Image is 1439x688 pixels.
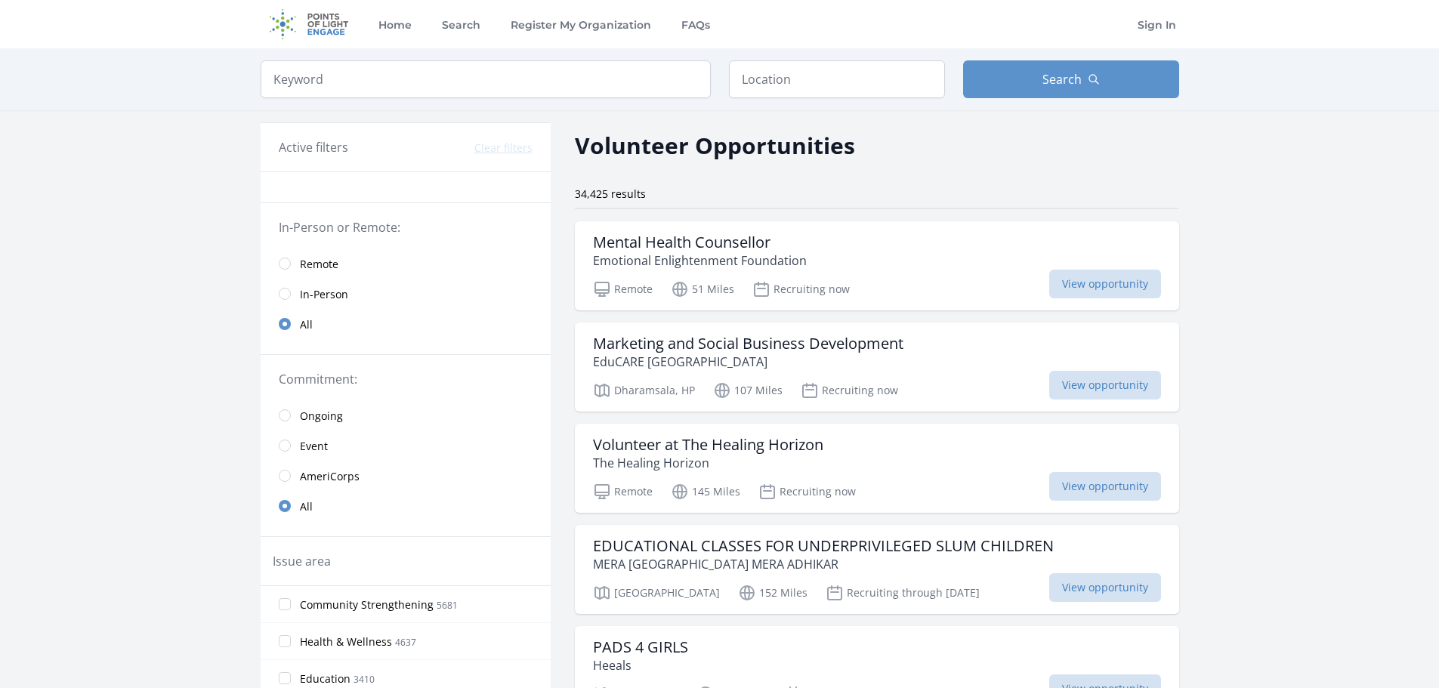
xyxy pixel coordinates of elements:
p: 145 Miles [671,483,740,501]
a: All [261,309,551,339]
span: 4637 [395,636,416,649]
a: EDUCATIONAL CLASSES FOR UNDERPRIVILEGED SLUM CHILDREN MERA [GEOGRAPHIC_DATA] MERA ADHIKAR [GEOGRA... [575,525,1179,614]
a: Remote [261,248,551,279]
p: Remote [593,280,653,298]
p: Remote [593,483,653,501]
h3: PADS 4 GIRLS [593,638,688,656]
input: Community Strengthening 5681 [279,598,291,610]
span: Community Strengthening [300,597,434,612]
p: Emotional Enlightenment Foundation [593,251,807,270]
h3: EDUCATIONAL CLASSES FOR UNDERPRIVILEGED SLUM CHILDREN [593,537,1054,555]
span: 5681 [437,599,458,612]
span: Search [1042,70,1082,88]
span: 3410 [354,673,375,686]
button: Clear filters [474,140,533,156]
p: Heeals [593,656,688,674]
a: Mental Health Counsellor Emotional Enlightenment Foundation Remote 51 Miles Recruiting now View o... [575,221,1179,310]
span: View opportunity [1049,472,1161,501]
span: Health & Wellness [300,634,392,649]
span: Ongoing [300,409,343,424]
legend: Commitment: [279,370,533,388]
p: EduCARE [GEOGRAPHIC_DATA] [593,353,903,371]
input: Health & Wellness 4637 [279,635,291,647]
span: AmeriCorps [300,469,360,484]
p: Recruiting through [DATE] [826,584,980,602]
a: Event [261,430,551,461]
p: [GEOGRAPHIC_DATA] [593,584,720,602]
span: Education [300,671,350,686]
a: In-Person [261,279,551,309]
h3: Volunteer at The Healing Horizon [593,436,823,454]
legend: In-Person or Remote: [279,218,533,236]
span: View opportunity [1049,371,1161,400]
span: All [300,499,313,514]
span: All [300,317,313,332]
span: In-Person [300,287,348,302]
input: Keyword [261,60,711,98]
span: View opportunity [1049,270,1161,298]
a: All [261,491,551,521]
span: Event [300,439,328,454]
a: Marketing and Social Business Development EduCARE [GEOGRAPHIC_DATA] Dharamsala, HP 107 Miles Recr... [575,322,1179,412]
button: Search [963,60,1179,98]
h3: Active filters [279,138,348,156]
p: 152 Miles [738,584,808,602]
input: Location [729,60,945,98]
h3: Marketing and Social Business Development [593,335,903,353]
h3: Mental Health Counsellor [593,233,807,251]
p: Recruiting now [758,483,856,501]
p: Recruiting now [752,280,850,298]
a: Ongoing [261,400,551,430]
a: Volunteer at The Healing Horizon The Healing Horizon Remote 145 Miles Recruiting now View opportu... [575,424,1179,513]
legend: Issue area [273,552,331,570]
p: The Healing Horizon [593,454,823,472]
span: Remote [300,257,338,272]
p: Dharamsala, HP [593,381,695,400]
span: 34,425 results [575,187,646,201]
p: 51 Miles [671,280,734,298]
p: 107 Miles [713,381,783,400]
p: MERA [GEOGRAPHIC_DATA] MERA ADHIKAR [593,555,1054,573]
h2: Volunteer Opportunities [575,128,855,162]
span: View opportunity [1049,573,1161,602]
a: AmeriCorps [261,461,551,491]
input: Education 3410 [279,672,291,684]
p: Recruiting now [801,381,898,400]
